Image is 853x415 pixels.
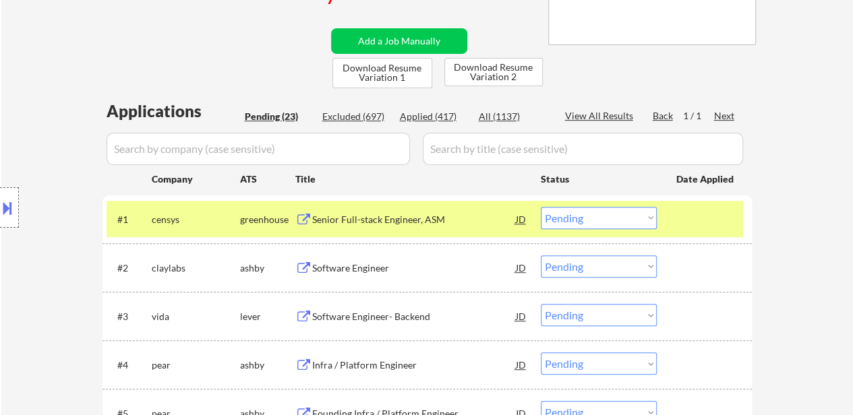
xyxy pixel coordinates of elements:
div: Back [653,109,674,123]
div: Software Engineer [312,261,516,275]
div: Software Engineer- Backend [312,310,516,323]
div: Status [541,166,657,191]
div: Title [295,172,528,186]
div: Date Applied [676,172,736,186]
div: JD [514,207,528,231]
div: Excluded (697) [322,110,390,123]
div: Senior Full-stack Engineer, ASM [312,213,516,226]
div: All (1137) [479,110,546,123]
div: pear [152,358,240,372]
div: View All Results [565,109,637,123]
div: ashby [240,261,295,275]
div: 1 / 1 [683,109,714,123]
div: greenhouse [240,213,295,226]
div: Infra / Platform Engineer [312,358,516,372]
div: Applied (417) [400,110,467,123]
button: Add a Job Manually [331,28,467,54]
div: ashby [240,358,295,372]
button: Download Resume Variation 2 [444,58,543,86]
input: Search by title (case sensitive) [423,133,743,165]
div: lever [240,310,295,323]
div: JD [514,255,528,280]
button: Download Resume Variation 1 [332,58,432,88]
div: Next [714,109,736,123]
div: JD [514,304,528,328]
input: Search by company (case sensitive) [107,133,410,165]
div: #4 [117,358,141,372]
div: Pending (23) [245,110,312,123]
div: JD [514,352,528,377]
div: ATS [240,172,295,186]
